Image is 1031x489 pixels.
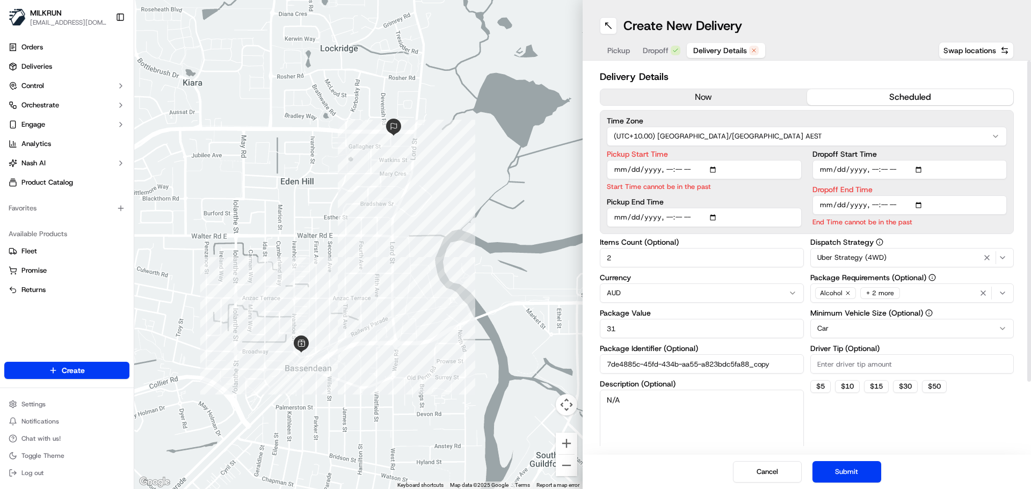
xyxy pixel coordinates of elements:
label: Package Identifier (Optional) [600,345,804,352]
span: Alcohol [820,289,843,297]
span: Chat with us! [21,434,61,443]
button: now [600,89,807,105]
span: Engage [21,120,45,129]
input: Enter package identifier [600,354,804,374]
label: Minimum Vehicle Size (Optional) [810,309,1014,317]
button: Nash AI [4,155,129,172]
label: Driver Tip (Optional) [810,345,1014,352]
button: scheduled [807,89,1014,105]
button: Chat with us! [4,431,129,446]
label: Pickup End Time [607,198,802,206]
button: Dispatch Strategy [876,238,883,246]
button: [EMAIL_ADDRESS][DOMAIN_NAME] [30,18,107,27]
button: Keyboard shortcuts [397,481,444,489]
span: Returns [21,285,46,295]
label: Description (Optional) [600,380,804,388]
button: Minimum Vehicle Size (Optional) [925,309,933,317]
h1: Create New Delivery [623,17,742,34]
span: Control [21,81,44,91]
span: Orchestrate [21,100,59,110]
button: Uber Strategy (4WD) [810,248,1014,267]
input: Enter number of items [600,248,804,267]
span: Product Catalog [21,178,73,187]
button: $10 [835,380,860,393]
a: Deliveries [4,58,129,75]
span: Swap locations [943,45,996,56]
span: Promise [21,266,47,275]
button: Promise [4,262,129,279]
button: Map camera controls [556,394,577,415]
button: Create [4,362,129,379]
img: Google [137,475,172,489]
span: Fleet [21,246,37,256]
label: Items Count (Optional) [600,238,804,246]
span: Uber Strategy (4WD) [817,253,887,262]
div: + 2 more [860,287,900,299]
button: Zoom out [556,455,577,476]
p: End Time cannot be in the past [812,217,1007,227]
a: Terms (opens in new tab) [515,482,530,488]
span: Delivery Details [693,45,747,56]
button: Control [4,77,129,94]
span: Map data ©2025 Google [450,482,509,488]
label: Dispatch Strategy [810,238,1014,246]
span: Create [62,365,85,376]
span: Analytics [21,139,51,149]
a: Open this area in Google Maps (opens a new window) [137,475,172,489]
label: Package Requirements (Optional) [810,274,1014,281]
a: Analytics [4,135,129,152]
span: Settings [21,400,46,408]
a: Report a map error [536,482,579,488]
div: Available Products [4,225,129,243]
span: Nash AI [21,158,46,168]
button: Package Requirements (Optional) [928,274,936,281]
span: Pickup [607,45,630,56]
button: Log out [4,465,129,480]
button: Notifications [4,414,129,429]
a: Returns [9,285,125,295]
button: Settings [4,397,129,412]
label: Dropoff Start Time [812,150,1007,158]
input: Enter package value [600,319,804,338]
label: Time Zone [607,117,1007,125]
label: Dropoff End Time [812,186,1007,193]
label: Currency [600,274,804,281]
input: Enter driver tip amount [810,354,1014,374]
button: Toggle Theme [4,448,129,463]
p: Start Time cannot be in the past [607,181,802,192]
button: Submit [812,461,881,483]
button: Cancel [733,461,802,483]
a: Product Catalog [4,174,129,191]
button: MILKRUNMILKRUN[EMAIL_ADDRESS][DOMAIN_NAME] [4,4,111,30]
span: Log out [21,469,43,477]
span: Toggle Theme [21,451,64,460]
button: Alcohol+ 2 more [810,283,1014,303]
a: Fleet [9,246,125,256]
button: $5 [810,380,831,393]
button: Returns [4,281,129,298]
button: Swap locations [939,42,1014,59]
label: Pickup Start Time [607,150,802,158]
label: Package Value [600,309,804,317]
button: Zoom in [556,433,577,454]
h2: Delivery Details [600,69,1014,84]
button: MILKRUN [30,8,62,18]
span: Orders [21,42,43,52]
button: $50 [922,380,947,393]
span: Deliveries [21,62,52,71]
button: $15 [864,380,889,393]
div: Favorites [4,200,129,217]
a: Orders [4,39,129,56]
button: Orchestrate [4,97,129,114]
button: Engage [4,116,129,133]
a: Promise [9,266,125,275]
img: MILKRUN [9,9,26,26]
span: Notifications [21,417,59,426]
span: Dropoff [643,45,669,56]
textarea: N/A [600,390,804,450]
button: $30 [893,380,918,393]
button: Fleet [4,243,129,260]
